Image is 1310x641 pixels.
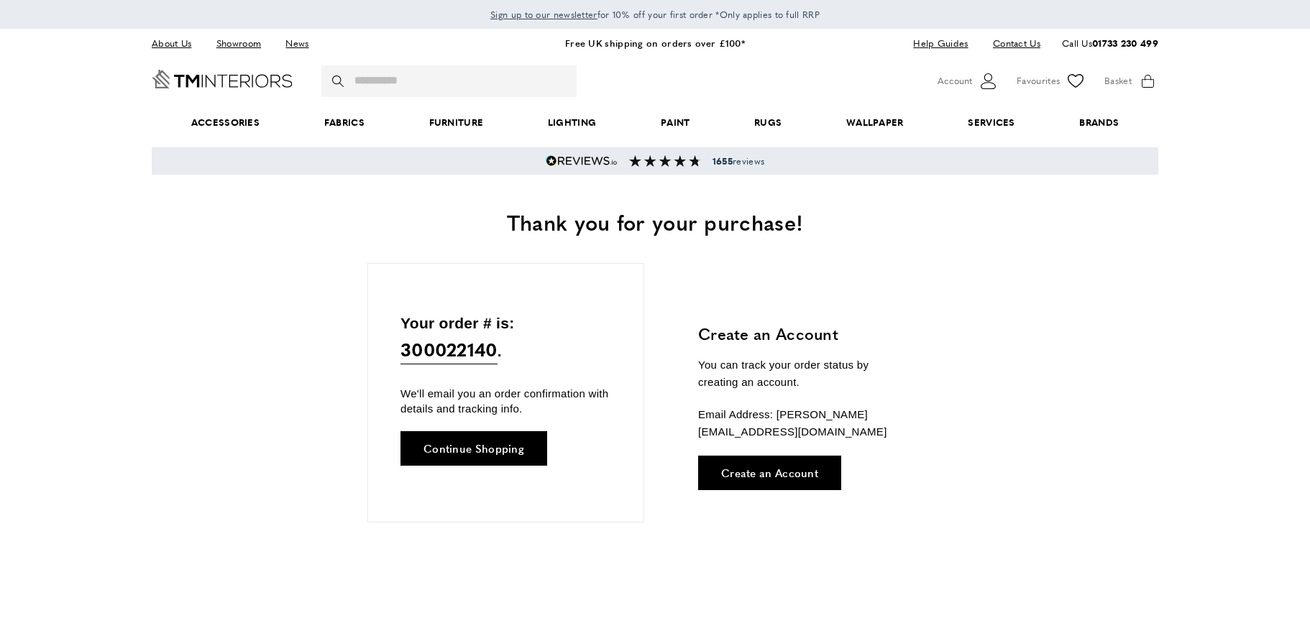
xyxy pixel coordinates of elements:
[507,206,803,237] span: Thank you for your purchase!
[628,101,722,144] a: Paint
[1048,101,1151,144] a: Brands
[936,101,1048,144] a: Services
[152,70,293,88] a: Go to Home page
[1062,36,1158,51] p: Call Us
[490,7,597,22] a: Sign up to our newsletter
[814,101,935,144] a: Wallpaper
[159,101,292,144] span: Accessories
[982,34,1040,53] a: Contact Us
[565,36,745,50] a: Free UK shipping on orders over £100*
[400,431,547,466] a: Continue Shopping
[1017,73,1060,88] span: Favourites
[516,101,628,144] a: Lighting
[546,155,618,167] img: Reviews.io 5 stars
[629,155,701,167] img: Reviews section
[721,467,818,478] span: Create an Account
[206,34,272,53] a: Showroom
[400,335,498,364] span: 300022140
[275,34,319,53] a: News
[490,8,597,21] span: Sign up to our newsletter
[400,311,611,365] p: Your order # is: .
[698,406,910,441] p: Email Address: [PERSON_NAME][EMAIL_ADDRESS][DOMAIN_NAME]
[698,456,841,490] a: Create an Account
[698,356,910,391] p: You can track your order status by creating an account.
[1017,70,1086,92] a: Favourites
[713,155,733,167] strong: 1655
[423,443,524,453] span: Continue Shopping
[332,65,347,97] button: Search
[722,101,814,144] a: Rugs
[152,34,202,53] a: About Us
[938,73,972,88] span: Account
[713,155,764,167] span: reviews
[902,34,979,53] a: Help Guides
[1092,36,1158,50] a: 01733 230 499
[490,8,820,21] span: for 10% off your first order *Only applies to full RRP
[698,323,910,345] h3: Create an Account
[397,101,516,144] a: Furniture
[292,101,397,144] a: Fabrics
[400,386,611,416] p: We'll email you an order confirmation with details and tracking info.
[938,70,999,92] button: Customer Account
